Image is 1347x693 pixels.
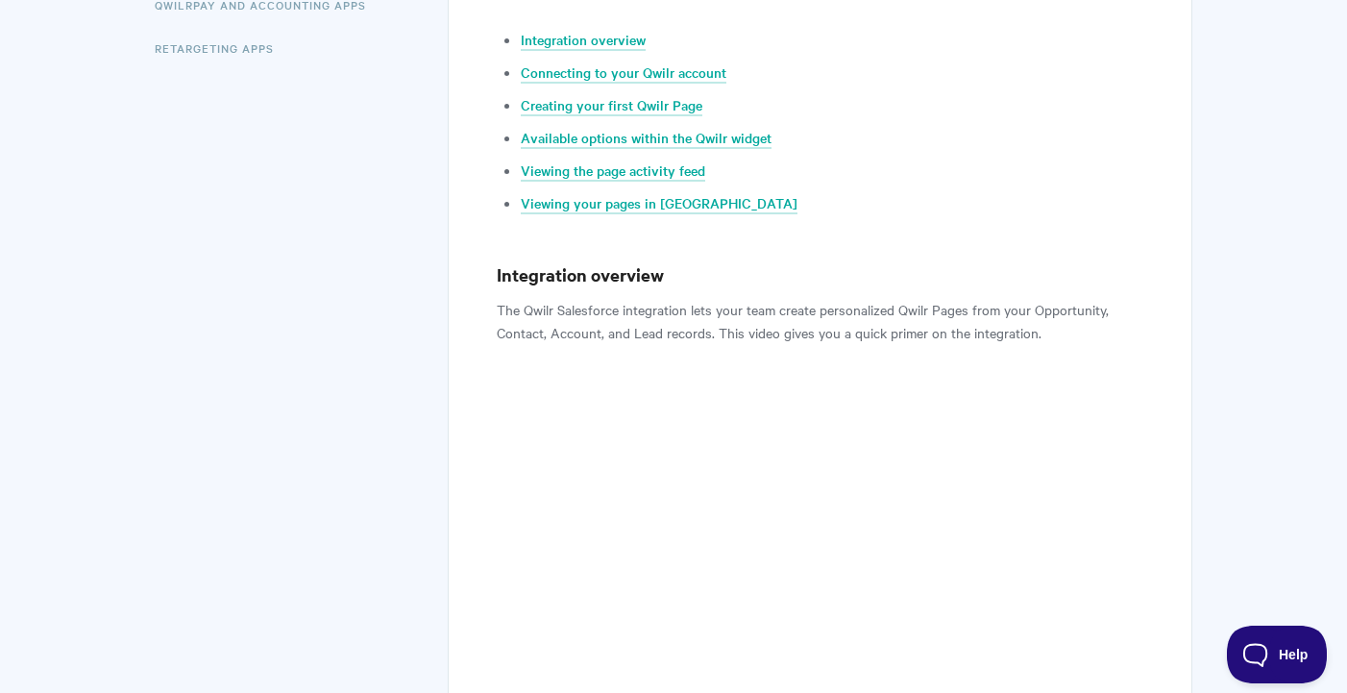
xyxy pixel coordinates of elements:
[1227,626,1328,683] iframe: Toggle Customer Support
[521,62,726,84] a: Connecting to your Qwilr account
[521,30,646,51] a: Integration overview
[497,261,1143,288] h3: Integration overview
[155,29,288,67] a: Retargeting Apps
[521,128,771,149] a: Available options within the Qwilr widget
[497,298,1143,344] p: The Qwilr Salesforce integration lets your team create personalized Qwilr Pages from your Opportu...
[521,193,797,214] a: Viewing your pages in [GEOGRAPHIC_DATA]
[521,161,705,182] a: Viewing the page activity feed
[521,95,702,116] a: Creating your first Qwilr Page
